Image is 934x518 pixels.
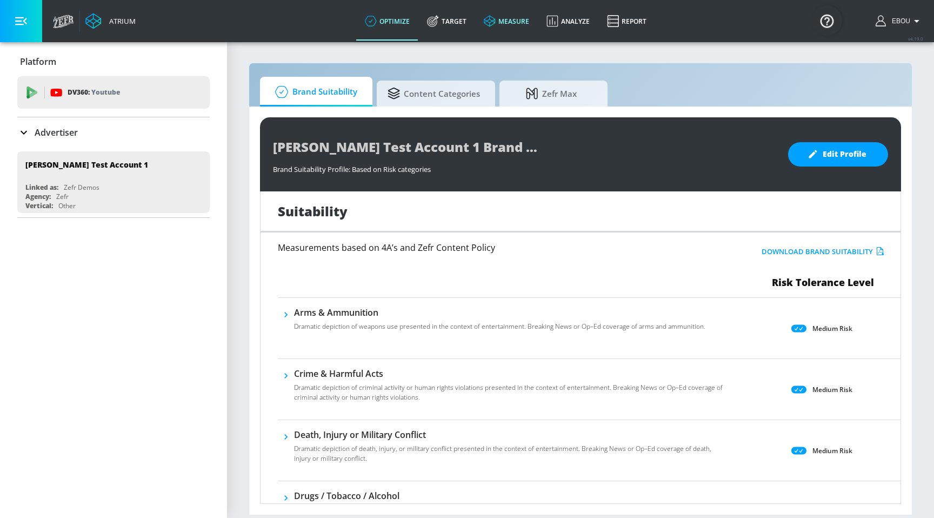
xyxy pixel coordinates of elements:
p: Medium Risk [812,445,852,456]
div: Atrium [105,16,136,26]
a: Target [418,2,475,41]
h6: Drugs / Tobacco / Alcohol [294,490,729,502]
button: Open Resource Center [812,5,842,36]
span: Brand Suitability [271,79,357,105]
button: Edit Profile [788,142,888,167]
div: [PERSON_NAME] Test Account 1Linked as:Zefr DemosAgency:ZefrVertical:Other [17,151,210,213]
div: Advertiser [17,117,210,148]
p: Advertiser [35,127,78,138]
div: Crime & Harmful ActsDramatic depiction of criminal activity or human rights violations presented ... [294,368,729,409]
div: Arms & AmmunitionDramatic depiction of weapons use presented in the context of entertainment. Bre... [294,307,705,338]
p: Youtube [91,87,120,98]
a: Report [598,2,655,41]
a: Atrium [85,13,136,29]
p: Platform [20,56,56,68]
div: Brand Suitability Profile: Based on Risk categories [273,159,777,174]
div: Zefr Demos [64,183,99,192]
h6: Measurements based on 4A’s and Zefr Content Policy [278,243,693,252]
p: Dramatic depiction of weapons use presented in the context of entertainment. Breaking News or Op–... [294,322,705,331]
h6: Death, Injury or Military Conflict [294,429,729,441]
p: DV360: [68,87,120,98]
span: Zefr Max [510,81,592,107]
p: Dramatic depiction of death, injury, or military conflict presented in the context of entertainme... [294,444,729,463]
div: Death, Injury or Military ConflictDramatic depiction of death, injury, or military conflict prese... [294,429,729,470]
a: optimize [356,2,418,41]
div: Vertical: [25,201,53,210]
p: Medium Risk [812,323,852,334]
h6: Crime & Harmful Acts [294,368,729,380]
p: Medium Risk [812,384,852,395]
div: Platform [17,47,210,77]
button: Download Brand Suitability [759,243,887,260]
a: Analyze [538,2,598,41]
div: Agency: [25,192,51,201]
div: DV360: Youtube [17,76,210,109]
h6: Arms & Ammunition [294,307,705,318]
span: Content Categories [388,81,480,107]
span: Edit Profile [810,148,866,161]
a: measure [475,2,538,41]
p: Dramatic depiction of criminal activity or human rights violations presented in the context of en... [294,383,729,402]
div: Zefr [56,192,69,201]
div: Other [58,201,76,210]
div: Linked as: [25,183,58,192]
span: Risk Tolerance Level [772,276,874,289]
h1: Suitability [278,202,348,220]
div: [PERSON_NAME] Test Account 1 [25,160,148,170]
button: Ebou [876,15,923,28]
span: v 4.19.0 [908,36,923,42]
span: login as: ebou.njie@zefr.com [888,17,910,25]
